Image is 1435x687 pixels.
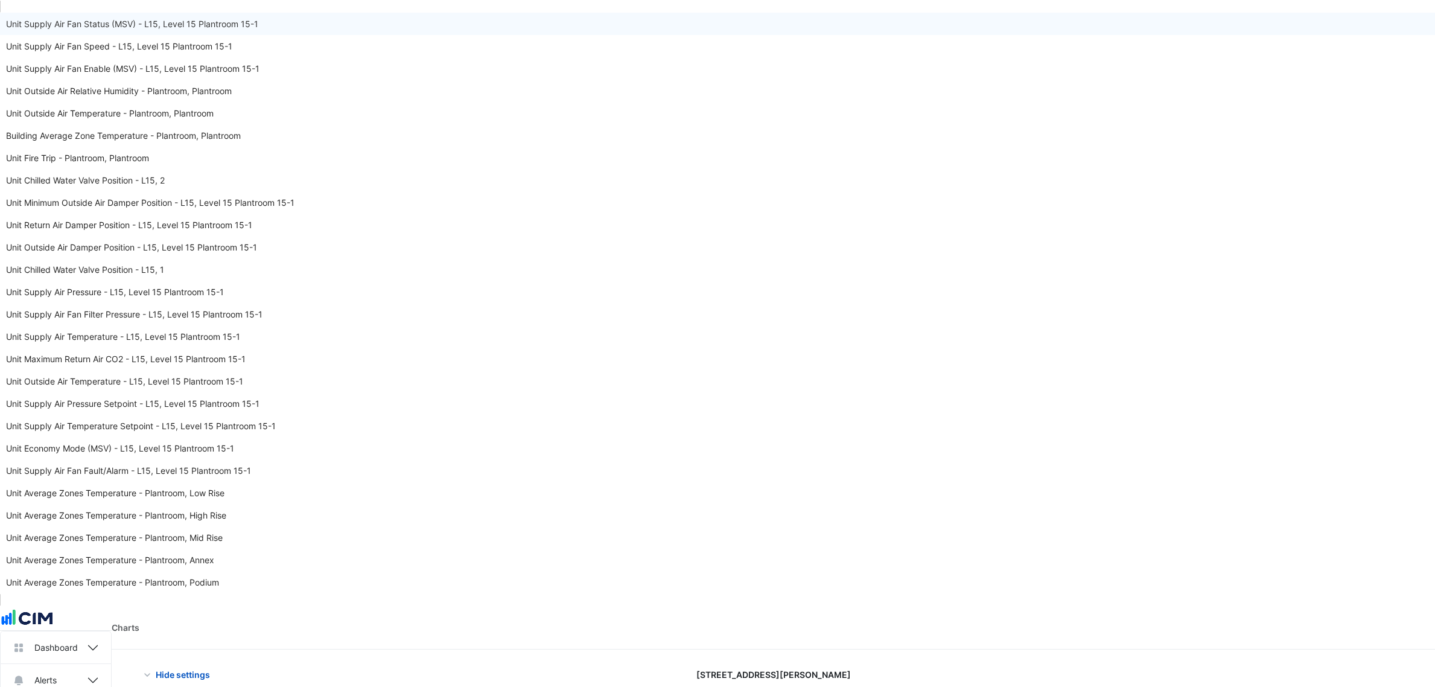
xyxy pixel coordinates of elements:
[34,641,78,654] span: Dashboard
[6,19,258,29] span: Unit Supply Air Fan Status (MSV) - L15, Level 15 Plantroom 15-1
[6,287,224,297] span: Unit Supply Air Pressure - L15, Level 15 Plantroom 15-1
[6,130,241,141] span: Building Average Zone Temperature - Plantroom, Plantroom
[6,532,223,543] span: Unit Average Zones Temperature - Plantroom, Mid Rise
[6,197,294,208] span: Unit Minimum Outside Air Damper Position - L15, Level 15 Plantroom 15-1
[6,86,232,96] span: Unit Outside Air Relative Humidity - Plantroom, Plantroom
[6,331,240,342] span: Unit Supply Air Temperature - L15, Level 15 Plantroom 15-1
[6,376,243,386] span: Unit Outside Air Temperature - L15, Level 15 Plantroom 15-1
[6,41,232,51] span: Unit Supply Air Fan Speed - L15, Level 15 Plantroom 15-1
[6,242,257,252] span: Unit Outside Air Damper Position - L15, Level 15 Plantroom 15-1
[6,63,259,74] span: Unit Supply Air Fan Enable (MSV) - L15, Level 15 Plantroom 15-1
[156,668,210,681] span: Hide settings
[6,354,246,364] span: Unit Maximum Return Air CO2 - L15, Level 15 Plantroom 15-1
[6,577,219,587] span: Unit Average Zones Temperature - Plantroom, Podium
[34,674,57,686] span: Alerts
[13,642,25,654] app-icon: Dashboard
[1,631,111,663] button: Dashboard
[6,220,252,230] span: Unit Return Air Damper Position - L15, Level 15 Plantroom 15-1
[6,264,164,275] span: Unit Chilled Water Valve Position - L15, 1
[6,421,276,431] span: Unit Supply Air Temperature Setpoint - L15, Level 15 Plantroom 15-1
[6,465,251,476] span: Unit Supply Air Fan Fault/Alarm - L15, Level 15 Plantroom 15-1
[6,510,226,520] span: Unit Average Zones Temperature - Plantroom, High Rise
[112,621,139,634] div: Charts
[141,664,218,685] button: Hide settings
[13,674,25,686] app-icon: Alerts
[6,175,165,185] span: Unit Chilled Water Valve Position - L15, 2
[6,555,214,565] span: Unit Average Zones Temperature - Plantroom, Annex
[6,108,214,118] span: Unit Outside Air Temperature - Plantroom, Plantroom
[6,443,234,453] span: Unit Economy Mode (MSV) - L15, Level 15 Plantroom 15-1
[6,309,262,319] span: Unit Supply Air Fan Filter Pressure - L15, Level 15 Plantroom 15-1
[6,153,149,163] span: Unit Fire Trip - Plantroom, Plantroom
[6,488,224,498] span: Unit Average Zones Temperature - Plantroom, Low Rise
[696,668,851,681] span: [STREET_ADDRESS][PERSON_NAME]
[6,398,259,409] span: Unit Supply Air Pressure Setpoint - L15, Level 15 Plantroom 15-1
